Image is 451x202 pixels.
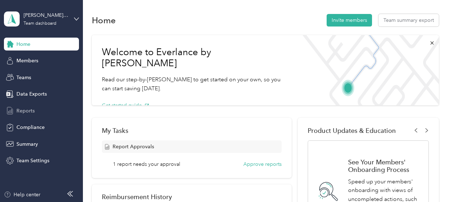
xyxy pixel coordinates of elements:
[16,107,35,115] span: Reports
[308,127,396,134] span: Product Updates & Education
[102,193,172,201] h2: Reimbursement History
[102,127,282,134] div: My Tasks
[378,14,439,27] button: Team summary export
[348,158,421,173] h1: See Your Members' Onboarding Process
[16,40,30,48] span: Home
[4,191,40,198] button: Help center
[16,74,31,81] span: Teams
[16,124,45,131] span: Compliance
[16,140,38,148] span: Summary
[113,160,180,168] span: 1 report needs your approval
[327,14,372,27] button: Invite members
[16,157,49,164] span: Team Settings
[411,162,451,202] iframe: Everlance-gr Chat Button Frame
[102,47,287,69] h1: Welcome to Everlance by [PERSON_NAME]
[16,57,38,64] span: Members
[102,102,149,109] button: Get started guide
[243,160,282,168] button: Approve reports
[16,90,47,98] span: Data Exports
[102,75,287,93] p: Read our step-by-[PERSON_NAME] to get started on your own, so you can start saving [DATE].
[24,11,68,19] div: [PERSON_NAME] Team
[24,21,56,26] div: Team dashboard
[92,16,116,24] h1: Home
[113,143,154,150] span: Report Approvals
[297,35,439,105] img: Welcome to everlance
